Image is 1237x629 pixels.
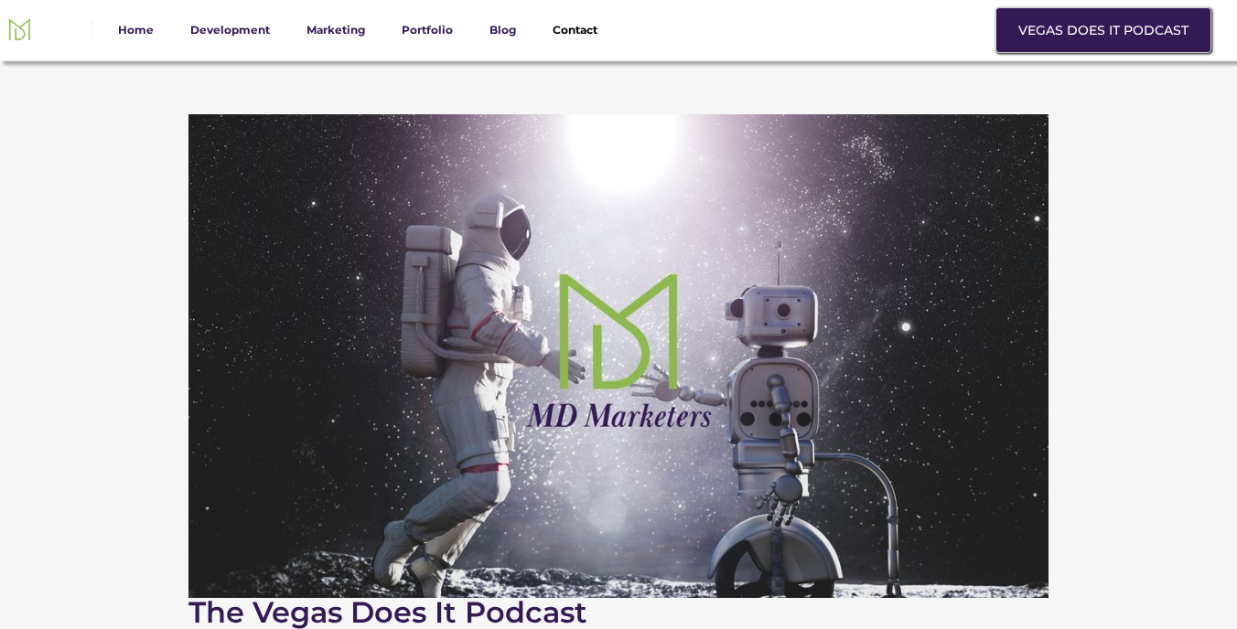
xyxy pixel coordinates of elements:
[402,23,453,37] strong: Portfolio
[100,2,172,59] a: Home
[471,2,534,59] a: Blog
[188,598,1049,627] h1: The Vegas Does It Podcast
[383,2,471,59] a: Portfolio
[172,2,288,59] a: Development
[190,23,270,37] strong: Development
[489,23,516,37] strong: Blog
[1018,19,1189,41] div: Vegas Does It Podcast
[288,2,383,59] a: Marketing
[307,23,365,37] strong: Marketing
[534,2,616,59] a: Contact
[995,7,1211,53] a: Vegas Does It Podcast
[553,23,597,37] strong: Contact
[118,23,154,37] strong: Home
